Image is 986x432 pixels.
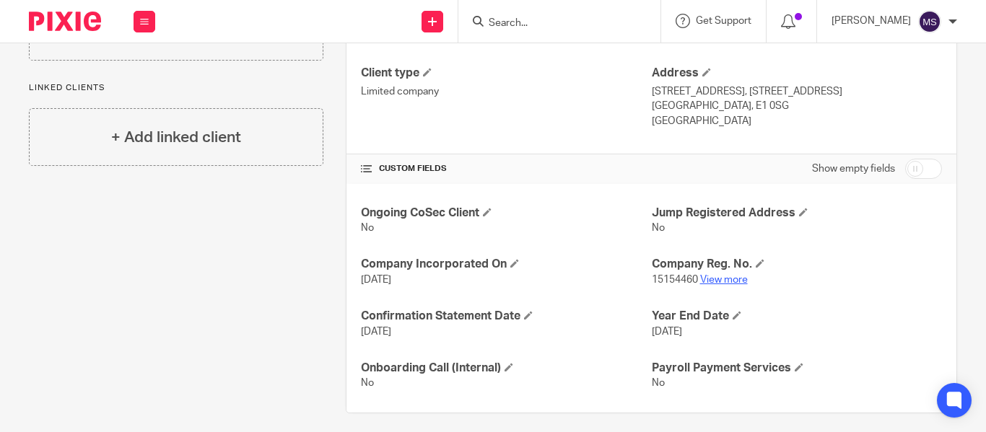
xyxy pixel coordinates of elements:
[361,206,651,221] h4: Ongoing CoSec Client
[832,14,911,28] p: [PERSON_NAME]
[652,66,942,81] h4: Address
[361,66,651,81] h4: Client type
[652,327,682,337] span: [DATE]
[111,126,241,149] h4: + Add linked client
[652,99,942,113] p: [GEOGRAPHIC_DATA], E1 0SG
[29,12,101,31] img: Pixie
[696,16,751,26] span: Get Support
[361,378,374,388] span: No
[700,275,748,285] a: View more
[652,275,698,285] span: 15154460
[361,257,651,272] h4: Company Incorporated On
[361,223,374,233] span: No
[652,223,665,233] span: No
[361,84,651,99] p: Limited company
[361,361,651,376] h4: Onboarding Call (Internal)
[918,10,941,33] img: svg%3E
[652,206,942,221] h4: Jump Registered Address
[652,361,942,376] h4: Payroll Payment Services
[487,17,617,30] input: Search
[652,257,942,272] h4: Company Reg. No.
[361,275,391,285] span: [DATE]
[361,309,651,324] h4: Confirmation Statement Date
[652,84,942,99] p: [STREET_ADDRESS], [STREET_ADDRESS]
[361,163,651,175] h4: CUSTOM FIELDS
[652,378,665,388] span: No
[652,309,942,324] h4: Year End Date
[361,327,391,337] span: [DATE]
[29,82,323,94] p: Linked clients
[652,114,942,128] p: [GEOGRAPHIC_DATA]
[812,162,895,176] label: Show empty fields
